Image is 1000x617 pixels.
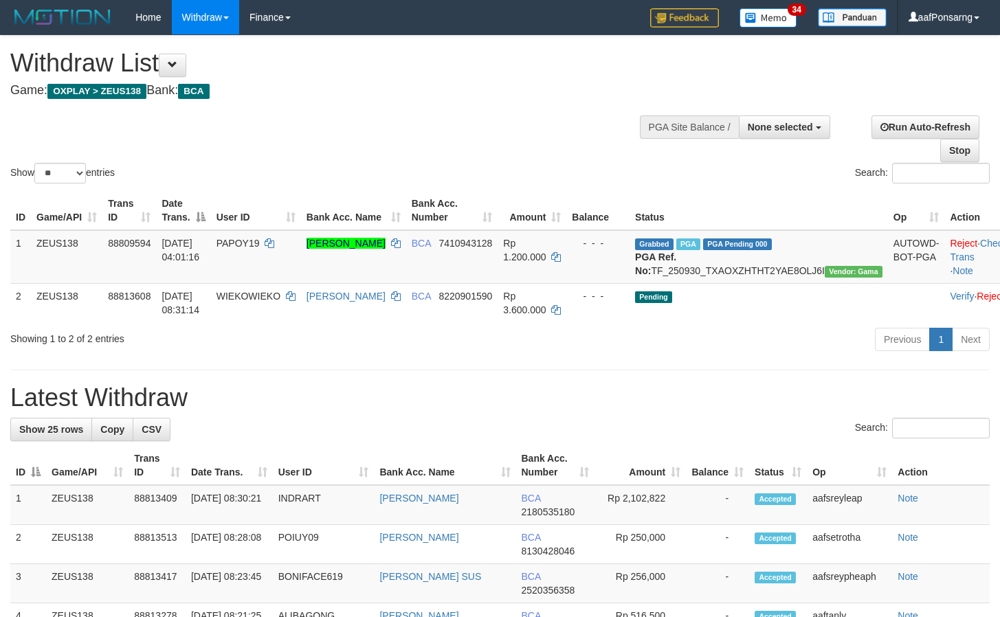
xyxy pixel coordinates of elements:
[156,191,210,230] th: Date Trans.: activate to sort column descending
[855,418,990,438] label: Search:
[10,525,46,564] td: 2
[10,230,31,284] td: 1
[129,485,186,525] td: 88813409
[595,446,686,485] th: Amount: activate to sort column ascending
[595,485,686,525] td: Rp 2,102,822
[522,532,541,543] span: BCA
[10,283,31,322] td: 2
[379,571,481,582] a: [PERSON_NAME] SUS
[739,115,830,139] button: None selected
[129,564,186,603] td: 88813417
[162,238,199,262] span: [DATE] 04:01:16
[186,564,273,603] td: [DATE] 08:23:45
[871,115,979,139] a: Run Auto-Refresh
[807,446,892,485] th: Op: activate to sort column ascending
[855,163,990,183] label: Search:
[522,493,541,504] span: BCA
[686,564,749,603] td: -
[686,525,749,564] td: -
[379,532,458,543] a: [PERSON_NAME]
[755,572,796,583] span: Accepted
[10,7,115,27] img: MOTION_logo.png
[898,493,918,504] a: Note
[755,532,796,544] span: Accepted
[91,418,133,441] a: Copy
[595,525,686,564] td: Rp 250,000
[19,424,83,435] span: Show 25 rows
[755,493,796,505] span: Accepted
[10,384,990,412] h1: Latest Withdraw
[898,532,918,543] a: Note
[940,139,979,162] a: Stop
[129,525,186,564] td: 88813513
[108,291,151,302] span: 88813608
[595,564,686,603] td: Rp 256,000
[301,191,406,230] th: Bank Acc. Name: activate to sort column ascending
[46,485,129,525] td: ZEUS138
[630,191,888,230] th: Status
[406,191,498,230] th: Bank Acc. Number: activate to sort column ascending
[875,328,930,351] a: Previous
[748,122,813,133] span: None selected
[273,525,375,564] td: POIUY09
[273,485,375,525] td: INDRART
[522,506,575,517] span: Copy 2180535180 to clipboard
[950,238,977,249] a: Reject
[953,265,973,276] a: Note
[129,446,186,485] th: Trans ID: activate to sort column ascending
[10,326,406,346] div: Showing 1 to 2 of 2 entries
[825,266,882,278] span: Vendor URL: https://trx31.1velocity.biz
[10,564,46,603] td: 3
[892,446,990,485] th: Action
[572,236,624,250] div: - - -
[522,546,575,557] span: Copy 8130428046 to clipboard
[888,191,945,230] th: Op: activate to sort column ascending
[630,230,888,284] td: TF_250930_TXAOXZHTHT2YAE8OLJ6I
[142,424,162,435] span: CSV
[952,328,990,351] a: Next
[46,525,129,564] td: ZEUS138
[34,163,86,183] select: Showentries
[635,238,674,250] span: Grabbed
[818,8,887,27] img: panduan.png
[31,283,102,322] td: ZEUS138
[10,418,92,441] a: Show 25 rows
[498,191,566,230] th: Amount: activate to sort column ascending
[950,291,974,302] a: Verify
[162,291,199,315] span: [DATE] 08:31:14
[572,289,624,303] div: - - -
[650,8,719,27] img: Feedback.jpg
[740,8,797,27] img: Button%20Memo.svg
[133,418,170,441] a: CSV
[216,238,260,249] span: PAPOY19
[10,191,31,230] th: ID
[102,191,156,230] th: Trans ID: activate to sort column ascending
[10,163,115,183] label: Show entries
[788,3,806,16] span: 34
[374,446,515,485] th: Bank Acc. Name: activate to sort column ascending
[892,418,990,438] input: Search:
[178,84,209,99] span: BCA
[46,446,129,485] th: Game/API: activate to sort column ascending
[807,564,892,603] td: aafsreypheaph
[522,585,575,596] span: Copy 2520356358 to clipboard
[888,230,945,284] td: AUTOWD-BOT-PGA
[807,525,892,564] td: aafsetrotha
[898,571,918,582] a: Note
[516,446,595,485] th: Bank Acc. Number: activate to sort column ascending
[503,238,546,262] span: Rp 1.200.000
[438,238,492,249] span: Copy 7410943128 to clipboard
[47,84,146,99] span: OXPLAY > ZEUS138
[46,564,129,603] td: ZEUS138
[273,446,375,485] th: User ID: activate to sort column ascending
[211,191,301,230] th: User ID: activate to sort column ascending
[686,485,749,525] td: -
[307,238,386,249] a: [PERSON_NAME]
[10,49,653,77] h1: Withdraw List
[216,291,280,302] span: WIEKOWIEKO
[273,564,375,603] td: BONIFACE619
[186,525,273,564] td: [DATE] 08:28:08
[676,238,700,250] span: Marked by aaftanly
[186,446,273,485] th: Date Trans.: activate to sort column ascending
[438,291,492,302] span: Copy 8220901590 to clipboard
